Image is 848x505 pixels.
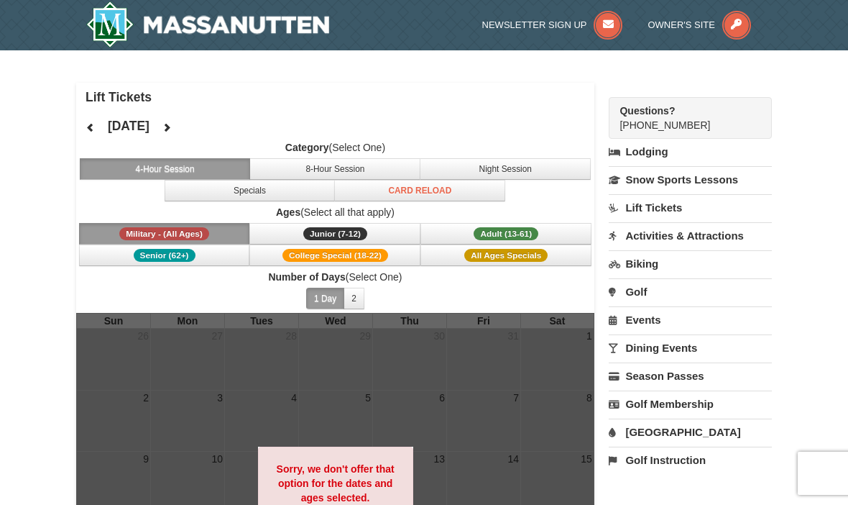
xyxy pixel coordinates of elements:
[79,245,250,266] button: Senior (62+)
[609,194,772,221] a: Lift Tickets
[647,19,751,30] a: Owner's Site
[474,227,538,240] span: Adult (13-61)
[306,288,344,309] button: 1 Day
[334,180,505,201] button: Card Reload
[108,119,149,133] h4: [DATE]
[647,19,715,30] span: Owner's Site
[420,223,591,245] button: Adult (13-61)
[464,249,548,262] span: All Ages Specials
[276,206,300,218] strong: Ages
[165,180,336,201] button: Specials
[609,222,772,249] a: Activities & Attractions
[609,250,772,277] a: Biking
[609,335,772,361] a: Dining Events
[134,249,195,262] span: Senior (62+)
[76,270,594,284] label: (Select One)
[609,278,772,305] a: Golf
[249,158,420,180] button: 8-Hour Session
[609,363,772,389] a: Season Passes
[420,158,591,180] button: Night Session
[609,166,772,193] a: Snow Sports Lessons
[609,306,772,333] a: Events
[86,1,329,47] a: Massanutten Resort
[344,288,364,309] button: 2
[482,19,623,30] a: Newsletter Sign Up
[76,205,594,219] label: (Select all that apply)
[119,227,209,240] span: Military - (All Ages)
[619,105,675,117] strong: Questions?
[285,142,329,153] strong: Category
[609,391,772,417] a: Golf Membership
[79,223,250,245] button: Military - (All Ages)
[76,140,594,155] label: (Select One)
[86,1,329,47] img: Massanutten Resort Logo
[609,139,772,165] a: Lodging
[619,104,746,131] span: [PHONE_NUMBER]
[249,245,420,266] button: College Special (18-22)
[80,158,251,180] button: 4-Hour Session
[609,447,772,473] a: Golf Instruction
[249,223,420,245] button: Junior (7-12)
[420,245,591,266] button: All Ages Specials
[282,249,388,262] span: College Special (18-22)
[609,419,772,445] a: [GEOGRAPHIC_DATA]
[268,271,345,283] strong: Number of Days
[482,19,587,30] span: Newsletter Sign Up
[86,90,594,104] h4: Lift Tickets
[303,227,367,240] span: Junior (7-12)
